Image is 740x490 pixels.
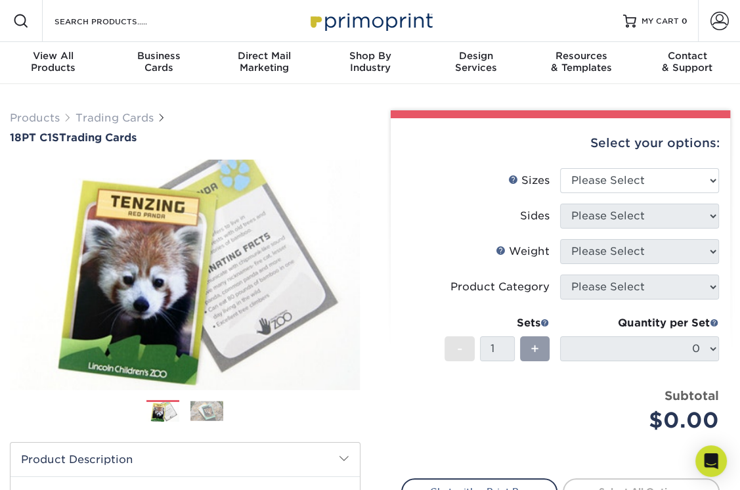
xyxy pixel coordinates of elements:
[211,50,317,74] div: Marketing
[496,244,550,259] div: Weight
[317,50,423,62] span: Shop By
[560,315,719,331] div: Quantity per Set
[317,42,423,84] a: Shop ByIndustry
[682,16,687,26] span: 0
[106,50,211,74] div: Cards
[211,50,317,62] span: Direct Mail
[423,50,529,74] div: Services
[634,50,740,74] div: & Support
[106,50,211,62] span: Business
[146,401,179,423] img: Trading Cards 01
[634,42,740,84] a: Contact& Support
[10,131,360,144] h1: Trading Cards
[520,208,550,224] div: Sides
[450,279,550,295] div: Product Category
[570,405,719,436] div: $0.00
[531,339,539,359] span: +
[76,112,154,124] a: Trading Cards
[423,42,529,84] a: DesignServices
[634,50,740,62] span: Contact
[317,50,423,74] div: Industry
[211,42,317,84] a: Direct MailMarketing
[642,16,679,27] span: MY CART
[695,445,727,477] div: Open Intercom Messenger
[305,7,436,35] img: Primoprint
[508,173,550,189] div: Sizes
[10,131,360,144] a: 18PT C1STrading Cards
[529,42,634,84] a: Resources& Templates
[10,112,60,124] a: Products
[445,315,550,331] div: Sets
[423,50,529,62] span: Design
[529,50,634,62] span: Resources
[10,131,59,144] span: 18PT C1S
[10,154,360,396] img: 18PT C1S 01
[53,13,181,29] input: SEARCH PRODUCTS.....
[106,42,211,84] a: BusinessCards
[401,118,720,168] div: Select your options:
[190,401,223,421] img: Trading Cards 02
[456,339,462,359] span: -
[529,50,634,74] div: & Templates
[664,388,719,403] strong: Subtotal
[11,443,360,476] h2: Product Description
